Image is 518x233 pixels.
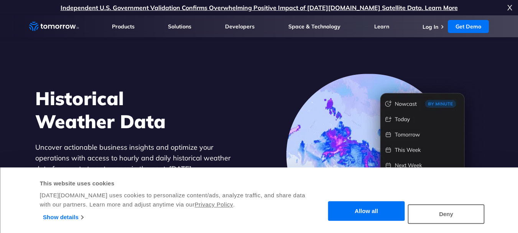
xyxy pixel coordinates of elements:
[112,23,135,30] a: Products
[29,21,79,32] a: Home link
[374,23,389,30] a: Learn
[40,191,315,209] div: [DATE][DOMAIN_NAME] uses cookies to personalize content/ads, analyze traffic, and share data with...
[328,202,405,221] button: Allow all
[288,23,340,30] a: Space & Technology
[43,212,83,223] a: Show details
[448,20,489,33] a: Get Demo
[40,179,315,188] div: This website uses cookies
[225,23,255,30] a: Developers
[61,4,458,12] a: Independent U.S. Government Validation Confirms Overwhelming Positive Impact of [DATE][DOMAIN_NAM...
[195,201,233,208] a: Privacy Policy
[423,23,438,30] a: Log In
[168,23,191,30] a: Solutions
[408,204,485,224] button: Deny
[35,142,246,196] p: Uncover actionable business insights and optimize your operations with access to hourly and daily...
[35,87,246,133] h1: Historical Weather Data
